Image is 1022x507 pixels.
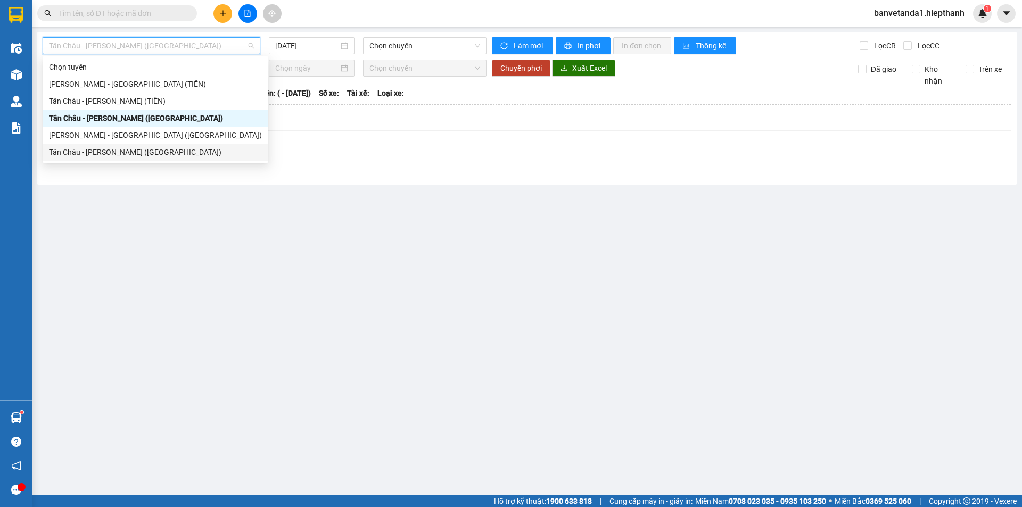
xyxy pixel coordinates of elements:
strong: 0369 525 060 [866,497,911,505]
strong: 0708 023 035 - 0935 103 250 [729,497,826,505]
span: Cung cấp máy in - giấy in: [609,495,693,507]
div: Tân Châu - Hồ Chí Minh (Giường) [43,144,268,161]
input: 15/08/2025 [275,40,339,52]
span: Số xe: [319,87,339,99]
img: icon-new-feature [978,9,987,18]
div: Hồ Chí Minh - Tân Châu (TIỀN) [43,76,268,93]
span: search [44,10,52,17]
div: [PERSON_NAME] - [GEOGRAPHIC_DATA] (TIỀN) [49,78,262,90]
span: notification [11,461,21,471]
span: Lọc CR [870,40,897,52]
button: file-add [238,4,257,23]
button: plus [213,4,232,23]
span: message [11,485,21,495]
span: banvetanda1.hiepthanh [866,6,973,20]
span: question-circle [11,437,21,447]
span: plus [219,10,227,17]
span: Trên xe [974,63,1006,75]
span: Miền Nam [695,495,826,507]
span: Làm mới [514,40,545,52]
span: Chọn chuyến [369,38,480,54]
span: file-add [244,10,251,17]
span: caret-down [1002,9,1011,18]
button: syncLàm mới [492,37,553,54]
span: sync [500,42,509,51]
span: | [600,495,601,507]
img: logo-vxr [9,7,23,23]
img: warehouse-icon [11,69,22,80]
span: copyright [963,497,970,505]
span: Miền Bắc [835,495,911,507]
span: Kho nhận [920,63,958,87]
button: In đơn chọn [613,37,671,54]
div: Hồ Chí Minh - Tân Châu (Giường) [43,127,268,144]
span: Chuyến: ( - [DATE]) [248,87,311,99]
strong: 1900 633 818 [546,497,592,505]
img: warehouse-icon [11,412,22,423]
div: Tân Châu - [PERSON_NAME] ([GEOGRAPHIC_DATA]) [49,146,262,158]
button: printerIn phơi [556,37,611,54]
button: caret-down [997,4,1016,23]
span: Lọc CC [913,40,941,52]
span: Tài xế: [347,87,369,99]
span: bar-chart [682,42,691,51]
span: 1 [985,5,989,12]
span: | [919,495,921,507]
div: Tân Châu - [PERSON_NAME] ([GEOGRAPHIC_DATA]) [49,112,262,124]
img: warehouse-icon [11,96,22,107]
button: Chuyển phơi [492,60,550,77]
span: ⚪️ [829,499,832,503]
div: Tân Châu - Hồ Chí Minh (Giường) [43,110,268,127]
div: Tân Châu - [PERSON_NAME] (TIỀN) [49,95,262,107]
span: Đã giao [867,63,901,75]
span: Loại xe: [377,87,404,99]
span: Thống kê [696,40,728,52]
input: Chọn ngày [275,62,339,74]
span: printer [564,42,573,51]
span: aim [268,10,276,17]
span: In phơi [578,40,602,52]
div: [PERSON_NAME] - [GEOGRAPHIC_DATA] ([GEOGRAPHIC_DATA]) [49,129,262,141]
sup: 1 [20,411,23,414]
div: Tân Châu - Hồ Chí Minh (TIỀN) [43,93,268,110]
span: Hỗ trợ kỹ thuật: [494,495,592,507]
div: Chọn tuyến [49,61,262,73]
img: warehouse-icon [11,43,22,54]
span: Chọn chuyến [369,60,480,76]
button: aim [263,4,282,23]
button: downloadXuất Excel [552,60,615,77]
sup: 1 [984,5,991,12]
span: Tân Châu - Hồ Chí Minh (Giường) [49,38,254,54]
button: bar-chartThống kê [674,37,736,54]
div: Chọn tuyến [43,59,268,76]
img: solution-icon [11,122,22,134]
input: Tìm tên, số ĐT hoặc mã đơn [59,7,184,19]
